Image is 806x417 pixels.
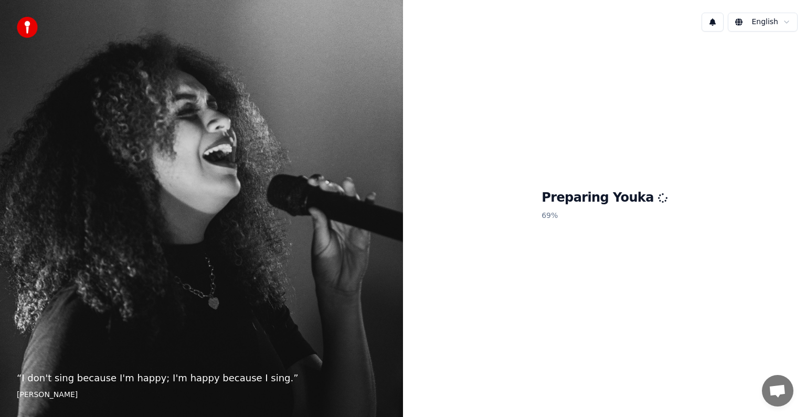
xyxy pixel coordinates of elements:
p: 69 % [542,206,667,225]
h1: Preparing Youka [542,190,667,206]
img: youka [17,17,38,38]
footer: [PERSON_NAME] [17,390,386,400]
p: “ I don't sing because I'm happy; I'm happy because I sing. ” [17,371,386,385]
div: Open chat [762,375,793,406]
